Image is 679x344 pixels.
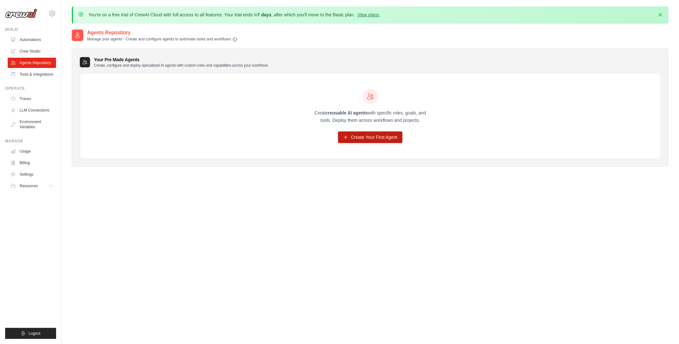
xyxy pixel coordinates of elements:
[257,12,271,17] strong: 7 days
[88,12,380,18] p: You're on a free trial of CrewAI Cloud with full access to all features. Your trial ends in , aft...
[8,158,56,168] a: Billing
[8,35,56,45] a: Automations
[94,63,268,68] p: Create, configure and deploy specialized AI agents with custom roles and capabilities across your...
[8,46,56,56] a: Crew Studio
[8,105,56,115] a: LLM Connections
[5,138,56,144] div: Manage
[309,109,432,124] p: Create with specific roles, goals, and tools. Deploy them across workflows and projects.
[357,12,379,17] a: View plans
[8,169,56,180] a: Settings
[5,27,56,32] div: Build
[5,328,56,339] button: Logout
[94,56,268,68] h3: Your Pre Made Agents
[8,181,56,191] button: Resources
[5,86,56,91] div: Operate
[328,110,368,115] strong: reusable AI agents
[29,331,40,336] span: Logout
[5,9,37,18] img: Logo
[8,58,56,68] a: Agents Repository
[8,69,56,80] a: Tools & Integrations
[87,37,237,42] p: Manage your agents - Create and configure agents to automate tasks and workflows
[8,117,56,132] a: Environment Variables
[20,183,38,189] span: Resources
[8,146,56,156] a: Usage
[87,29,237,37] h2: Agents Repository
[8,94,56,104] a: Traces
[338,131,402,143] a: Create Your First Agent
